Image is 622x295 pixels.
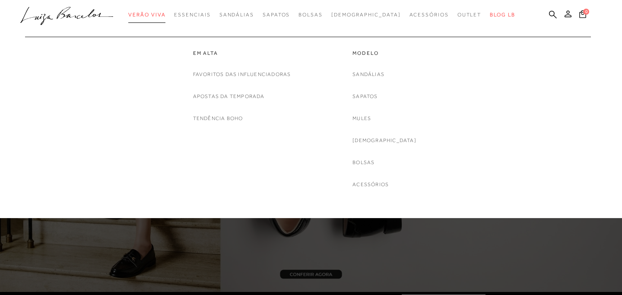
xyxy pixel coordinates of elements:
a: noSubCategoriesText [352,70,384,79]
a: categoryNavScreenReaderText [219,7,254,23]
a: noSubCategoriesText [352,92,378,101]
a: categoryNavScreenReaderText [409,7,449,23]
span: Verão Viva [128,12,165,18]
a: categoryNavScreenReaderText [128,7,165,23]
a: noSubCategoriesText [193,92,265,101]
span: 0 [583,9,589,15]
a: noSubCategoriesText [193,114,243,123]
span: Outlet [457,12,482,18]
a: noSubCategoriesText [352,114,371,123]
a: noSubCategoriesText [331,7,401,23]
a: noSubCategoriesText [352,158,374,167]
a: categoryNavScreenReaderText [174,7,210,23]
span: Acessórios [409,12,449,18]
a: BLOG LB [490,7,515,23]
span: [DEMOGRAPHIC_DATA] [331,12,401,18]
a: categoryNavScreenReaderText [457,7,482,23]
span: BLOG LB [490,12,515,18]
a: categoryNavScreenReaderText [298,7,323,23]
span: Bolsas [298,12,323,18]
a: noSubCategoriesText [193,70,291,79]
a: noSubCategoriesText [352,180,389,189]
span: Essenciais [174,12,210,18]
span: Sandálias [219,12,254,18]
a: categoryNavScreenReaderText [263,7,290,23]
a: categoryNavScreenReaderText [352,50,416,57]
button: 0 [577,10,589,21]
a: noSubCategoriesText [352,136,416,145]
span: Sapatos [263,12,290,18]
a: categoryNavScreenReaderText [193,50,291,57]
